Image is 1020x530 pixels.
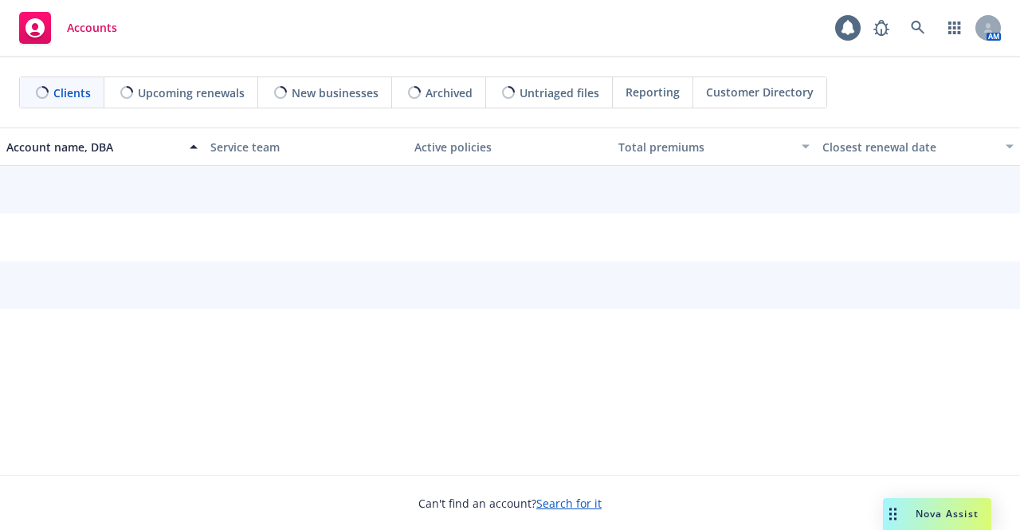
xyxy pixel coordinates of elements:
div: Closest renewal date [822,139,996,155]
span: New businesses [292,84,379,101]
div: Drag to move [883,498,903,530]
span: Customer Directory [706,84,814,100]
a: Search for it [536,496,602,511]
span: Nova Assist [916,507,979,520]
div: Account name, DBA [6,139,180,155]
div: Service team [210,139,402,155]
span: Reporting [626,84,680,100]
button: Total premiums [612,128,816,166]
span: Accounts [67,22,117,34]
a: Search [902,12,934,44]
span: Upcoming renewals [138,84,245,101]
span: Can't find an account? [418,495,602,512]
a: Switch app [939,12,971,44]
div: Total premiums [618,139,792,155]
a: Report a Bug [865,12,897,44]
button: Closest renewal date [816,128,1020,166]
button: Active policies [408,128,612,166]
span: Untriaged files [520,84,599,101]
span: Archived [426,84,473,101]
button: Service team [204,128,408,166]
div: Active policies [414,139,606,155]
a: Accounts [13,6,124,50]
span: Clients [53,84,91,101]
button: Nova Assist [883,498,991,530]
